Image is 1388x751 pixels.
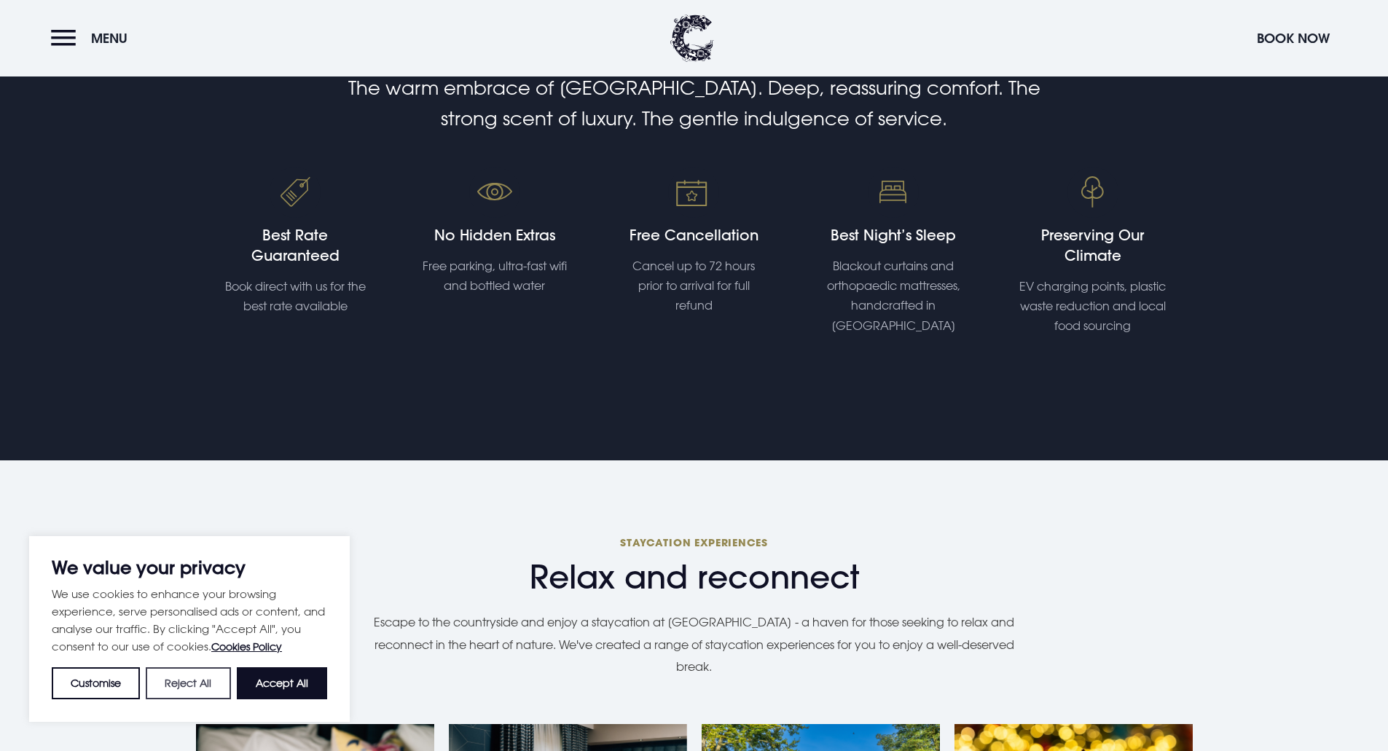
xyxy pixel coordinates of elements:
button: Customise [52,667,140,699]
h4: Free Cancellation [620,225,768,245]
button: Menu [51,23,135,54]
p: We value your privacy [52,559,327,576]
button: Book Now [1250,23,1337,54]
a: Cookies Policy [211,640,282,653]
img: No hidden fees [469,167,520,218]
h4: Best Night’s Sleep [819,225,967,245]
p: Free parking, ultra-fast wifi and bottled water [420,256,568,296]
h4: Best Rate Guaranteed [221,225,369,266]
img: Clandeboye Lodge [670,15,714,62]
span: Menu [91,30,128,47]
p: We use cookies to enhance your browsing experience, serve personalised ads or content, and analys... [52,585,327,656]
button: Reject All [146,667,230,699]
img: Best rate guaranteed [270,167,321,218]
img: Tailored bespoke events venue [668,167,719,218]
span: Staycation experiences [196,535,1193,549]
p: Book direct with us for the best rate available [221,277,369,316]
img: Orthopaedic mattresses sleep [868,167,919,218]
p: Cancel up to 72 hours prior to arrival for full refund [620,256,768,316]
img: Event venue Bangor, Northern Ireland [1067,167,1118,218]
h4: No Hidden Extras [420,225,568,245]
p: EV charging points, plastic waste reduction and local food sourcing [1019,277,1167,337]
span: The warm embrace of [GEOGRAPHIC_DATA]. Deep, reassuring comfort. The strong scent of luxury. The ... [348,76,1040,130]
div: We value your privacy [29,536,350,722]
span: Relax and reconnect [196,558,1193,597]
p: Blackout curtains and orthopaedic mattresses, handcrafted in [GEOGRAPHIC_DATA] [819,256,967,336]
button: Accept All [237,667,327,699]
p: Escape to the countryside and enjoy a staycation at [GEOGRAPHIC_DATA] - a haven for those seeking... [359,611,1030,677]
h4: Preserving Our Climate [1019,225,1167,266]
